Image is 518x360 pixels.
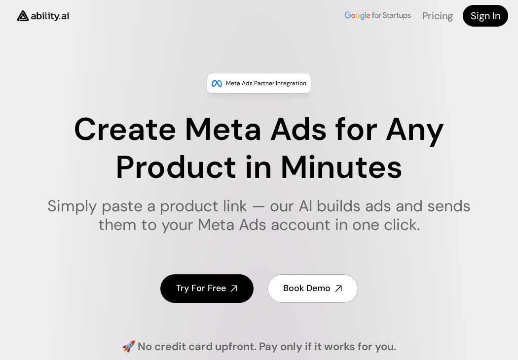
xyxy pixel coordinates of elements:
[463,5,508,27] a: Sign In
[471,9,500,23] h4: Sign In
[160,274,254,302] a: Try For Free
[122,339,396,355] h4: 🚀 No credit card upfront. Pay only if it works for you.
[31,196,487,234] h1: Simply paste a product link — our AI builds ads and sends them to your Meta Ads account in one cl...
[31,111,487,187] h1: Create Meta Ads for Any Product in Minutes
[422,9,453,22] a: Pricing
[226,78,306,88] p: Meta Ads Partner Integration
[176,282,226,295] h4: Try For Free
[283,282,331,295] h4: Book Demo
[267,274,358,302] a: Book Demo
